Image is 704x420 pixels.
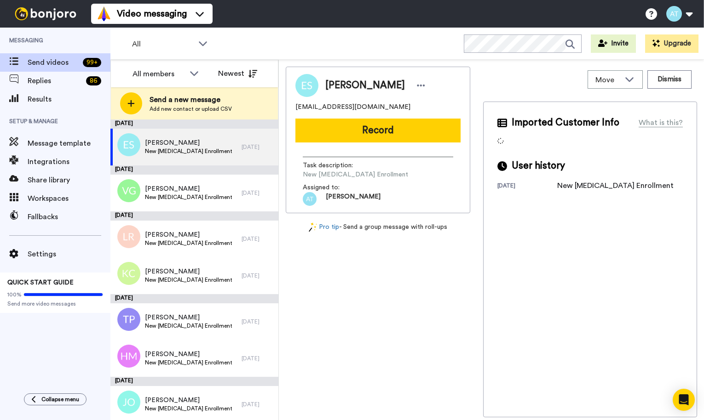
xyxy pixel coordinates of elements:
[117,133,140,156] img: es.png
[242,235,274,243] div: [DATE]
[28,211,110,222] span: Fallbacks
[145,148,232,155] span: New [MEDICAL_DATA] Enrollment
[7,291,22,298] span: 100%
[242,401,274,408] div: [DATE]
[309,222,317,232] img: magic-wand.svg
[591,34,636,53] button: Invite
[242,318,274,325] div: [DATE]
[28,57,79,68] span: Send videos
[117,7,187,20] span: Video messaging
[28,193,110,204] span: Workspaces
[145,193,232,201] span: New [MEDICAL_DATA] Enrollment
[83,58,101,67] div: 99 +
[145,138,232,148] span: [PERSON_NAME]
[41,396,79,403] span: Collapse menu
[145,350,232,359] span: [PERSON_NAME]
[145,405,232,412] span: New [MEDICAL_DATA] Enrollment
[512,159,565,173] span: User history
[145,359,232,366] span: New [MEDICAL_DATA] Enrollment
[132,39,194,50] span: All
[242,189,274,197] div: [DATE]
[242,355,274,362] div: [DATE]
[497,182,557,191] div: [DATE]
[295,74,318,97] img: Image of Elizabeth Secrest
[110,119,278,129] div: [DATE]
[242,143,274,151] div: [DATE]
[145,322,232,329] span: New [MEDICAL_DATA] Enrollment
[303,192,317,206] img: at.png
[117,179,140,202] img: vg.png
[303,170,408,179] span: New [MEDICAL_DATA] Enrollment
[150,94,232,105] span: Send a new message
[145,396,232,405] span: [PERSON_NAME]
[117,345,140,368] img: hm.png
[133,68,185,79] div: All members
[295,119,461,142] button: Record
[28,175,110,186] span: Share library
[7,279,74,286] span: QUICK START GUIDE
[117,225,140,248] img: lr.png
[28,156,110,167] span: Integrations
[557,180,674,191] div: New [MEDICAL_DATA] Enrollment
[97,6,111,21] img: vm-color.svg
[145,267,232,276] span: [PERSON_NAME]
[325,79,405,92] span: [PERSON_NAME]
[309,222,339,232] a: Pro tip
[117,262,140,285] img: kc.png
[645,34,698,53] button: Upgrade
[303,183,367,192] span: Assigned to:
[639,117,683,128] div: What is this?
[110,294,278,303] div: [DATE]
[595,74,620,85] span: Move
[7,300,103,307] span: Send more video messages
[28,94,110,105] span: Results
[117,391,140,414] img: jo.png
[145,313,232,322] span: [PERSON_NAME]
[303,161,367,170] span: Task description :
[242,272,274,279] div: [DATE]
[295,102,410,112] span: [EMAIL_ADDRESS][DOMAIN_NAME]
[28,138,110,149] span: Message template
[145,230,232,239] span: [PERSON_NAME]
[145,184,232,193] span: [PERSON_NAME]
[326,192,381,206] span: [PERSON_NAME]
[673,389,695,411] div: Open Intercom Messenger
[145,239,232,247] span: New [MEDICAL_DATA] Enrollment
[28,249,110,260] span: Settings
[110,165,278,175] div: [DATE]
[11,7,80,20] img: bj-logo-header-white.svg
[110,377,278,386] div: [DATE]
[117,308,140,331] img: tp.png
[86,76,101,85] div: 86
[286,222,470,232] div: - Send a group message with roll-ups
[150,105,232,113] span: Add new contact or upload CSV
[24,393,87,405] button: Collapse menu
[512,116,619,130] span: Imported Customer Info
[647,70,692,89] button: Dismiss
[28,75,82,86] span: Replies
[211,64,264,83] button: Newest
[110,211,278,221] div: [DATE]
[145,276,232,284] span: New [MEDICAL_DATA] Enrollment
